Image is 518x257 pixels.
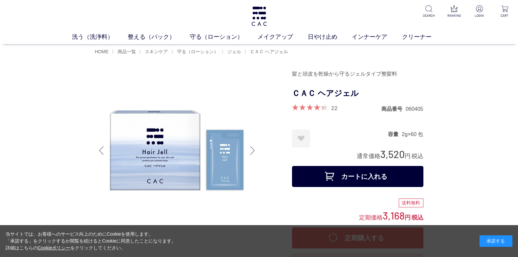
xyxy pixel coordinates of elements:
[227,49,241,54] span: ジェル
[145,49,168,54] span: スキンケア
[497,13,513,18] p: CART
[352,33,402,41] a: インナーケア
[190,33,258,41] a: 守る（ローション）
[171,49,220,55] li: 〉
[95,49,109,54] a: HOME
[118,49,136,54] span: 商品一覧
[72,33,128,41] a: 洗う（洗浄料）
[139,49,169,55] li: 〉
[421,13,437,18] p: SEARCH
[112,49,138,55] li: 〉
[406,105,423,112] dd: 060405
[402,33,446,41] a: クリーナー
[95,68,259,233] img: ＣＡＣ ヘアジェル
[221,49,243,55] li: 〉
[144,49,168,54] a: スキンケア
[446,13,462,18] p: RANKING
[480,235,512,247] div: 承諾する
[128,33,190,41] a: 整える（パック）
[383,209,405,222] span: 3,168
[244,49,290,55] li: 〉
[292,68,423,80] div: 髪と頭皮を乾燥から守るジェルタイプ整髪料
[359,214,383,221] span: 定期価格
[292,166,423,187] button: カートに入れる
[380,148,405,160] span: 3,520
[412,214,423,221] span: 税込
[421,5,437,18] a: SEARCH
[405,214,411,221] span: 円
[399,199,423,208] div: 送料無料
[176,49,218,54] a: 守る（ローション）
[116,49,136,54] a: 商品一覧
[177,49,218,54] span: 守る（ローション）
[381,105,406,112] dt: 商品番号
[308,33,352,41] a: 日やけ止め
[497,5,513,18] a: CART
[471,13,487,18] p: LOGIN
[226,49,241,54] a: ジェル
[405,153,411,159] span: 円
[258,33,308,41] a: メイクアップ
[412,153,423,159] span: 税込
[251,7,268,26] img: logo
[471,5,487,18] a: LOGIN
[250,49,288,54] span: ＣＡＣ ヘアジェル
[249,49,288,54] a: ＣＡＣ ヘアジェル
[402,131,423,138] dd: 2g×60 包
[38,245,71,250] a: Cookieポリシー
[388,131,402,138] dt: 容量
[446,5,462,18] a: RANKING
[357,153,380,159] span: 通常価格
[292,86,423,101] h1: ＣＡＣ ヘアジェル
[292,129,310,148] a: お気に入りに登録する
[331,104,338,111] a: 22
[6,231,176,251] div: 当サイトでは、お客様へのサービス向上のためにCookieを使用します。 「承諾する」をクリックするか閲覧を続けるとCookieに同意したことになります。 詳細はこちらの をクリックしてください。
